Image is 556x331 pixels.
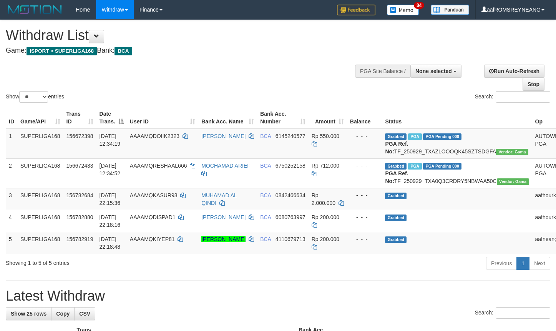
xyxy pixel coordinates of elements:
span: PGA Pending [423,133,461,140]
img: Button%20Memo.svg [387,5,419,15]
td: SUPERLIGA168 [17,158,63,188]
span: Copy 4110679713 to clipboard [276,236,305,242]
span: Vendor URL: https://trx31.1velocity.biz [497,178,529,185]
button: None selected [410,65,461,78]
div: - - - [350,191,379,199]
span: Marked by aafsoycanthlai [408,163,422,170]
span: 156672433 [66,163,93,169]
span: BCA [260,163,271,169]
span: [DATE] 12:34:19 [100,133,121,147]
a: Show 25 rows [6,307,51,320]
div: - - - [350,132,379,140]
label: Search: [475,91,550,103]
span: PGA Pending [423,163,461,170]
th: Date Trans.: activate to sort column descending [96,107,127,129]
span: 156782880 [66,214,93,220]
span: Grabbed [385,215,407,221]
span: 34 [414,2,424,9]
a: CSV [74,307,95,320]
td: 5 [6,232,17,254]
th: ID [6,107,17,129]
td: 2 [6,158,17,188]
span: Rp 200.000 [312,236,339,242]
span: ISPORT > SUPERLIGA168 [27,47,97,55]
b: PGA Ref. No: [385,170,408,184]
span: BCA [260,192,271,198]
th: Bank Acc. Name: activate to sort column ascending [198,107,257,129]
td: SUPERLIGA168 [17,232,63,254]
th: Trans ID: activate to sort column ascending [63,107,96,129]
a: Stop [523,78,544,91]
img: MOTION_logo.png [6,4,64,15]
a: [PERSON_NAME] [201,214,246,220]
span: Rp 712.000 [312,163,339,169]
div: - - - [350,235,379,243]
span: Grabbed [385,193,407,199]
a: Copy [51,307,75,320]
td: SUPERLIGA168 [17,129,63,159]
input: Search: [496,307,550,319]
div: - - - [350,213,379,221]
div: PGA Site Balance / [355,65,410,78]
td: TF_250929_TXAZLOOOQK45SZTSDGFA [382,129,532,159]
h4: Game: Bank: [6,47,363,55]
span: [DATE] 12:34:52 [100,163,121,176]
span: Grabbed [385,236,407,243]
span: Show 25 rows [11,311,46,317]
a: 1 [516,257,529,270]
span: AAAAMQDISPAD1 [130,214,176,220]
label: Show entries [6,91,64,103]
span: AAAAMQKASUR98 [130,192,178,198]
td: SUPERLIGA168 [17,188,63,210]
div: - - - [350,162,379,170]
span: BCA [260,236,271,242]
b: PGA Ref. No: [385,141,408,155]
a: [PERSON_NAME] [201,133,246,139]
span: AAAAMQKIYEP81 [130,236,175,242]
span: Copy 6750252158 to clipboard [276,163,305,169]
span: Copy [56,311,70,317]
th: Bank Acc. Number: activate to sort column ascending [257,107,309,129]
span: BCA [115,47,132,55]
th: Balance [347,107,382,129]
img: Feedback.jpg [337,5,375,15]
h1: Withdraw List [6,28,363,43]
td: 4 [6,210,17,232]
span: Rp 2.000.000 [312,192,335,206]
span: None selected [415,68,452,74]
span: Grabbed [385,163,407,170]
h1: Latest Withdraw [6,288,550,304]
th: Game/API: activate to sort column ascending [17,107,63,129]
select: Showentries [19,91,48,103]
span: 156672398 [66,133,93,139]
span: Copy 0842466634 to clipboard [276,192,305,198]
td: SUPERLIGA168 [17,210,63,232]
span: Rp 200.000 [312,214,339,220]
span: Copy 6145240577 to clipboard [276,133,305,139]
a: MOCHAMAD ARIEF [201,163,251,169]
td: 1 [6,129,17,159]
a: [PERSON_NAME] [201,236,246,242]
label: Search: [475,307,550,319]
span: BCA [260,214,271,220]
th: User ID: activate to sort column ascending [127,107,198,129]
div: Showing 1 to 5 of 5 entries [6,256,226,267]
td: TF_250929_TXA0Q3CRDRY5NBWAA50C [382,158,532,188]
span: Copy 6080763997 to clipboard [276,214,305,220]
th: Status [382,107,532,129]
span: AAAAMQRESHAAL666 [130,163,187,169]
span: BCA [260,133,271,139]
span: AAAAMQDOIIK2323 [130,133,179,139]
a: Run Auto-Refresh [484,65,544,78]
input: Search: [496,91,550,103]
span: [DATE] 22:18:16 [100,214,121,228]
th: Amount: activate to sort column ascending [309,107,347,129]
span: Grabbed [385,133,407,140]
span: 156782919 [66,236,93,242]
span: [DATE] 22:15:36 [100,192,121,206]
a: MUHAMAD AL QINDI [201,192,237,206]
span: Vendor URL: https://trx31.1velocity.biz [496,149,528,155]
span: Marked by aafsoycanthlai [408,133,422,140]
span: 156782684 [66,192,93,198]
a: Next [529,257,550,270]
